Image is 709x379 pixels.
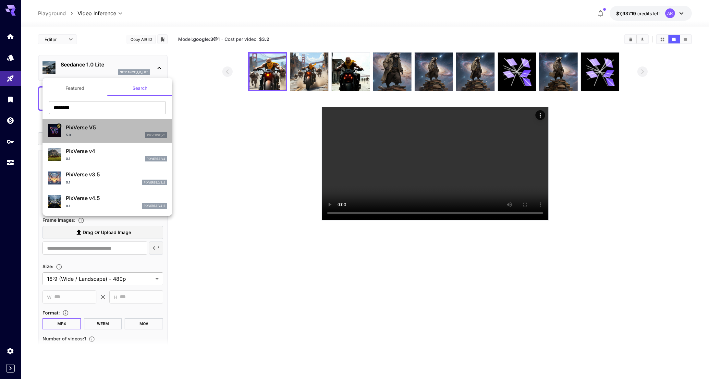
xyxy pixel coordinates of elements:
div: PixVerse v3.50.1pixverse_v3_5 [48,168,167,188]
button: Search [107,80,172,96]
button: Certified Model – Vetted for best performance and includes a commercial license. [56,124,61,129]
div: Certified Model – Vetted for best performance and includes a commercial license.PixVerse V55.0pix... [48,121,167,141]
p: 0.1 [66,204,70,208]
p: pixverse_v5 [147,133,165,137]
p: 0.1 [66,180,70,185]
p: PixVerse v4.5 [66,194,167,202]
p: pixverse_v4 [147,157,165,161]
button: Featured [43,80,107,96]
div: PixVerse v4.50.1pixverse_v4_5 [48,192,167,211]
p: 0.1 [66,156,70,161]
p: pixverse_v3_5 [144,180,165,185]
div: PixVerse v40.1pixverse_v4 [48,145,167,164]
p: PixVerse v4 [66,147,167,155]
p: PixVerse v3.5 [66,171,167,178]
p: 5.0 [66,133,71,137]
p: pixverse_v4_5 [144,204,165,208]
p: PixVerse V5 [66,124,167,131]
